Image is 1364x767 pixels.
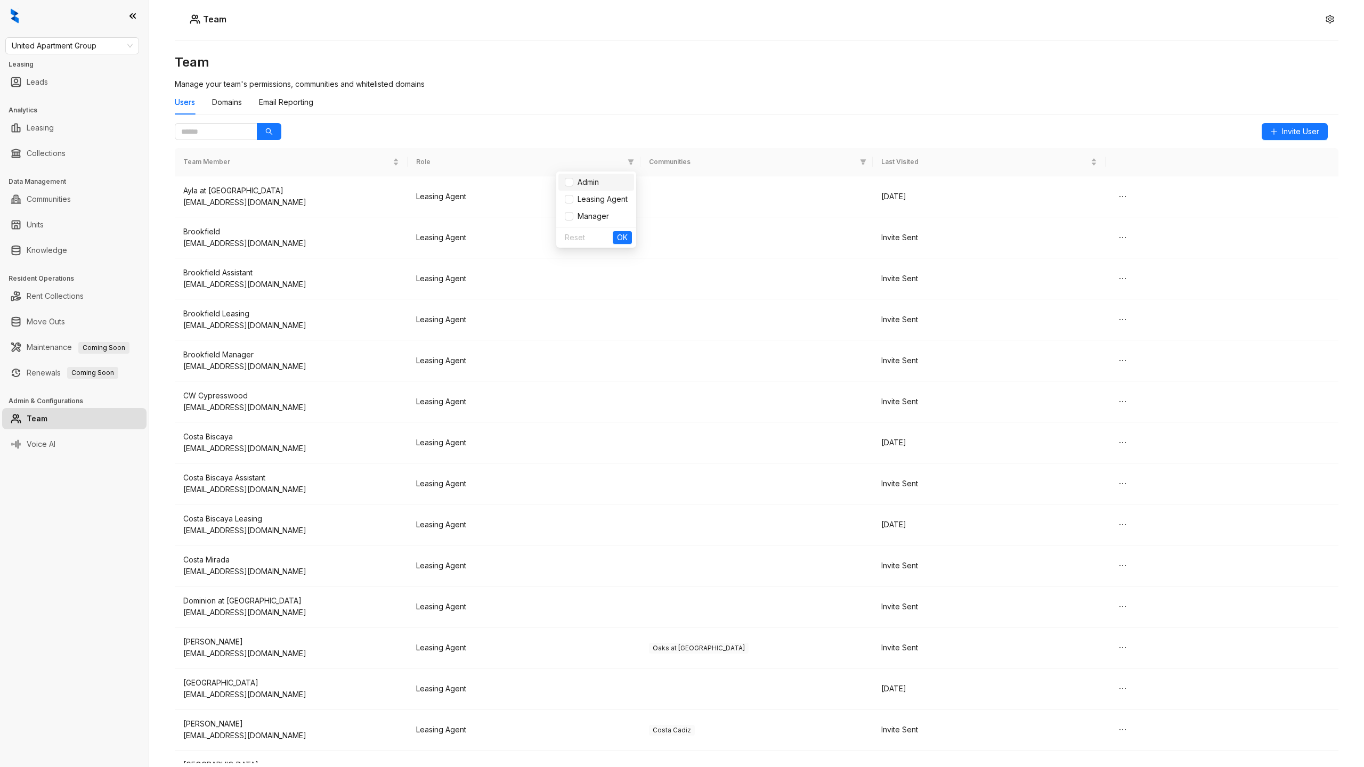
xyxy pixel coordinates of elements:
[175,79,425,88] span: Manage your team's permissions, communities and whitelisted domains
[881,642,1097,654] div: Invite Sent
[408,148,640,176] th: Role
[1118,315,1127,324] span: ellipsis
[881,314,1097,325] div: Invite Sent
[881,355,1097,366] div: Invite Sent
[200,13,226,26] h5: Team
[27,362,118,383] a: RenewalsComing Soon
[1118,356,1127,365] span: ellipsis
[9,60,149,69] h3: Leasing
[27,189,71,210] a: Communities
[175,96,195,108] div: Users
[183,689,399,700] div: [EMAIL_ADDRESS][DOMAIN_NAME]
[183,320,399,331] div: [EMAIL_ADDRESS][DOMAIN_NAME]
[9,105,149,115] h3: Analytics
[873,148,1106,176] th: Last Visited
[2,362,147,383] li: Renewals
[183,595,399,607] div: Dominion at [GEOGRAPHIC_DATA]
[2,311,147,332] li: Move Outs
[1118,725,1127,734] span: ellipsis
[881,601,1097,613] div: Invite Sent
[183,226,399,238] div: Brookfield
[1118,520,1127,529] span: ellipsis
[408,422,640,463] td: Leasing Agent
[183,554,399,566] div: Costa Mirada
[573,211,609,221] span: Manager
[408,545,640,586] td: Leasing Agent
[881,437,1097,448] div: [DATE]
[858,155,868,169] span: filter
[27,285,84,307] a: Rent Collections
[183,718,399,730] div: [PERSON_NAME]
[2,143,147,164] li: Collections
[1270,128,1278,135] span: plus
[190,14,200,25] img: Users
[1118,479,1127,488] span: ellipsis
[1118,561,1127,570] span: ellipsis
[649,643,749,654] span: Oaks at [GEOGRAPHIC_DATA]
[183,431,399,443] div: Costa Biscaya
[12,38,133,54] span: United Apartment Group
[881,519,1097,531] div: [DATE]
[9,274,149,283] h3: Resident Operations
[183,308,399,320] div: Brookfield Leasing
[9,177,149,186] h3: Data Management
[408,217,640,258] td: Leasing Agent
[27,117,54,138] a: Leasing
[67,367,118,379] span: Coming Soon
[183,238,399,249] div: [EMAIL_ADDRESS][DOMAIN_NAME]
[183,636,399,648] div: [PERSON_NAME]
[881,478,1097,489] div: Invite Sent
[212,96,242,108] div: Domains
[183,566,399,577] div: [EMAIL_ADDRESS][DOMAIN_NAME]
[408,504,640,545] td: Leasing Agent
[2,285,147,307] li: Rent Collections
[183,525,399,536] div: [EMAIL_ADDRESS][DOMAIN_NAME]
[408,381,640,422] td: Leasing Agent
[183,197,399,208] div: [EMAIL_ADDRESS][DOMAIN_NAME]
[78,342,129,354] span: Coming Soon
[27,71,48,93] a: Leads
[860,159,866,165] span: filter
[259,96,313,108] div: Email Reporting
[2,117,147,138] li: Leasing
[2,214,147,235] li: Units
[408,463,640,504] td: Leasing Agent
[613,231,632,244] button: OK
[183,267,399,279] div: Brookfield Assistant
[881,191,1097,202] div: [DATE]
[881,560,1097,572] div: Invite Sent
[881,683,1097,695] div: [DATE]
[408,299,640,340] td: Leasing Agent
[626,155,636,169] span: filter
[561,231,589,244] button: Reset
[183,157,391,167] span: Team Member
[2,408,147,429] li: Team
[11,9,19,23] img: logo
[408,340,640,381] td: Leasing Agent
[27,214,44,235] a: Units
[183,472,399,484] div: Costa Biscaya Assistant
[1118,602,1127,611] span: ellipsis
[183,402,399,413] div: [EMAIL_ADDRESS][DOMAIN_NAME]
[175,148,408,176] th: Team Member
[2,189,147,210] li: Communities
[416,157,623,167] span: Role
[408,709,640,750] td: Leasing Agent
[2,240,147,261] li: Knowledge
[1118,684,1127,693] span: ellipsis
[183,349,399,361] div: Brookfield Manager
[649,725,695,736] span: Costa Cadiz
[265,128,273,135] span: search
[27,311,65,332] a: Move Outs
[1282,126,1319,137] span: Invite User
[881,232,1097,243] div: Invite Sent
[1326,15,1334,23] span: setting
[183,279,399,290] div: [EMAIL_ADDRESS][DOMAIN_NAME]
[183,607,399,618] div: [EMAIL_ADDRESS][DOMAIN_NAME]
[408,258,640,299] td: Leasing Agent
[27,143,66,164] a: Collections
[881,273,1097,284] div: Invite Sent
[27,434,55,455] a: Voice AI
[408,586,640,627] td: Leasing Agent
[2,71,147,93] li: Leads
